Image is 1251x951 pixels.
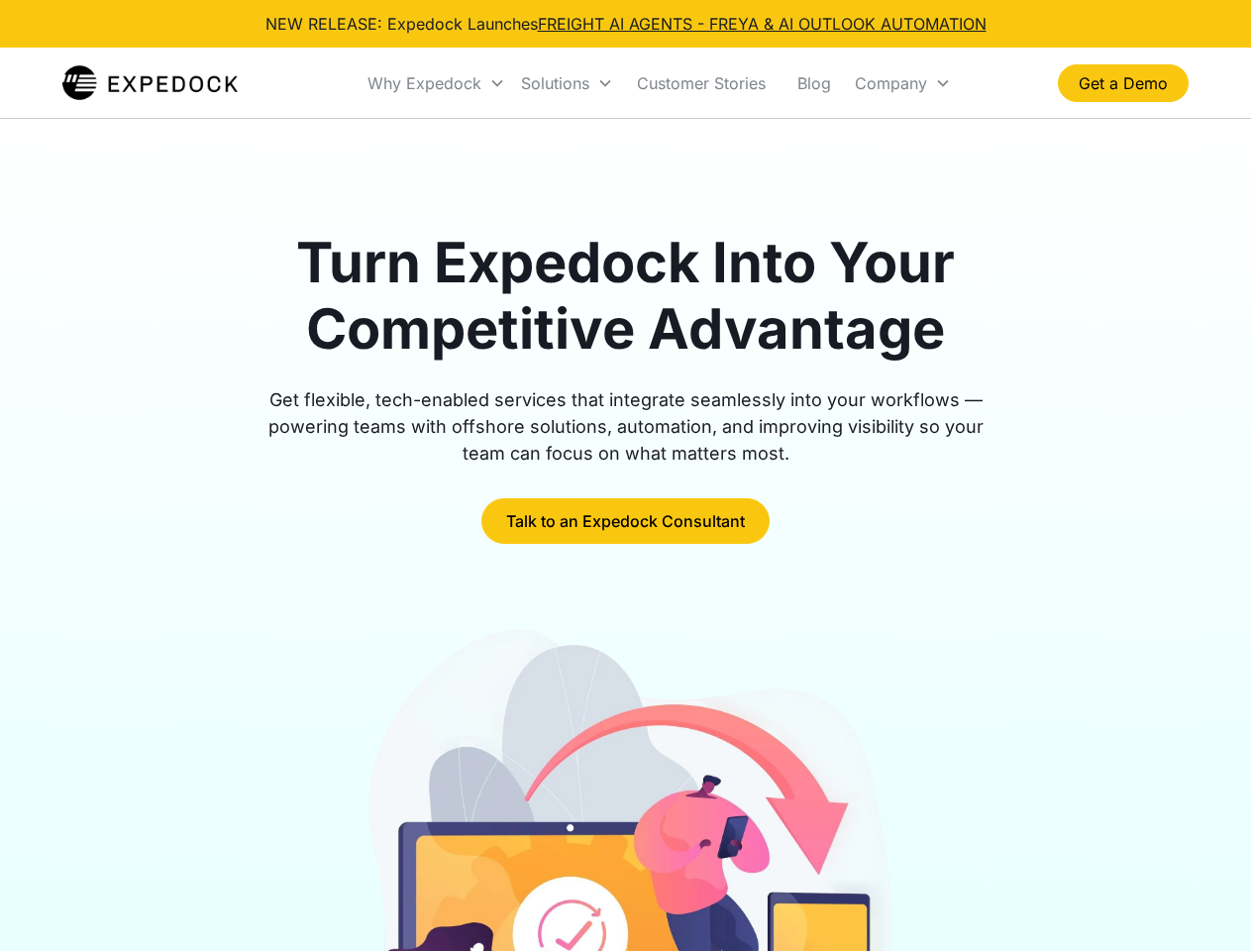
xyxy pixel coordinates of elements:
[360,50,513,117] div: Why Expedock
[246,230,1006,363] h1: Turn Expedock Into Your Competitive Advantage
[782,50,847,117] a: Blog
[1058,64,1189,102] a: Get a Demo
[621,50,782,117] a: Customer Stories
[847,50,959,117] div: Company
[62,63,238,103] a: home
[265,12,987,36] div: NEW RELEASE: Expedock Launches
[246,386,1006,467] div: Get flexible, tech-enabled services that integrate seamlessly into your workflows — powering team...
[481,498,770,544] a: Talk to an Expedock Consultant
[62,63,238,103] img: Expedock Logo
[367,73,481,93] div: Why Expedock
[855,73,927,93] div: Company
[538,14,987,34] a: FREIGHT AI AGENTS - FREYA & AI OUTLOOK AUTOMATION
[521,73,589,93] div: Solutions
[513,50,621,117] div: Solutions
[1152,856,1251,951] iframe: Chat Widget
